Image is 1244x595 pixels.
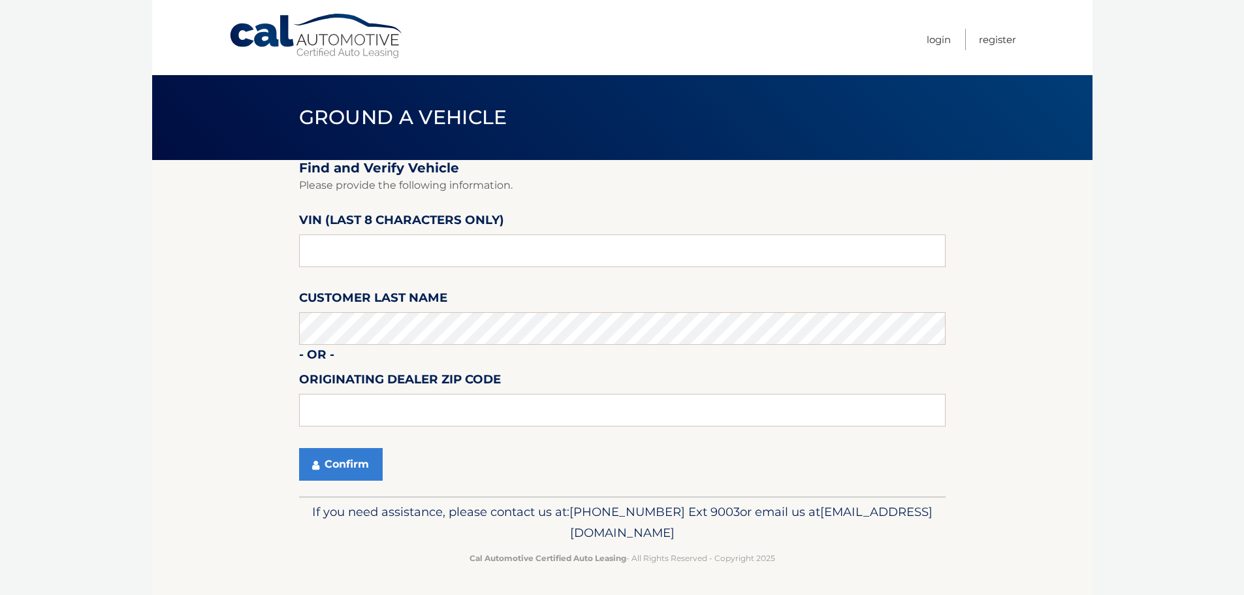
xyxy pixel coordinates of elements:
[569,504,740,519] span: [PHONE_NUMBER] Ext 9003
[299,448,383,481] button: Confirm
[470,553,626,563] strong: Cal Automotive Certified Auto Leasing
[979,29,1016,50] a: Register
[299,288,447,312] label: Customer Last Name
[299,345,334,369] label: - or -
[308,502,937,543] p: If you need assistance, please contact us at: or email us at
[299,370,501,394] label: Originating Dealer Zip Code
[927,29,951,50] a: Login
[229,13,405,59] a: Cal Automotive
[299,105,507,129] span: Ground a Vehicle
[308,551,937,565] p: - All Rights Reserved - Copyright 2025
[299,210,504,234] label: VIN (last 8 characters only)
[299,160,946,176] h2: Find and Verify Vehicle
[299,176,946,195] p: Please provide the following information.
